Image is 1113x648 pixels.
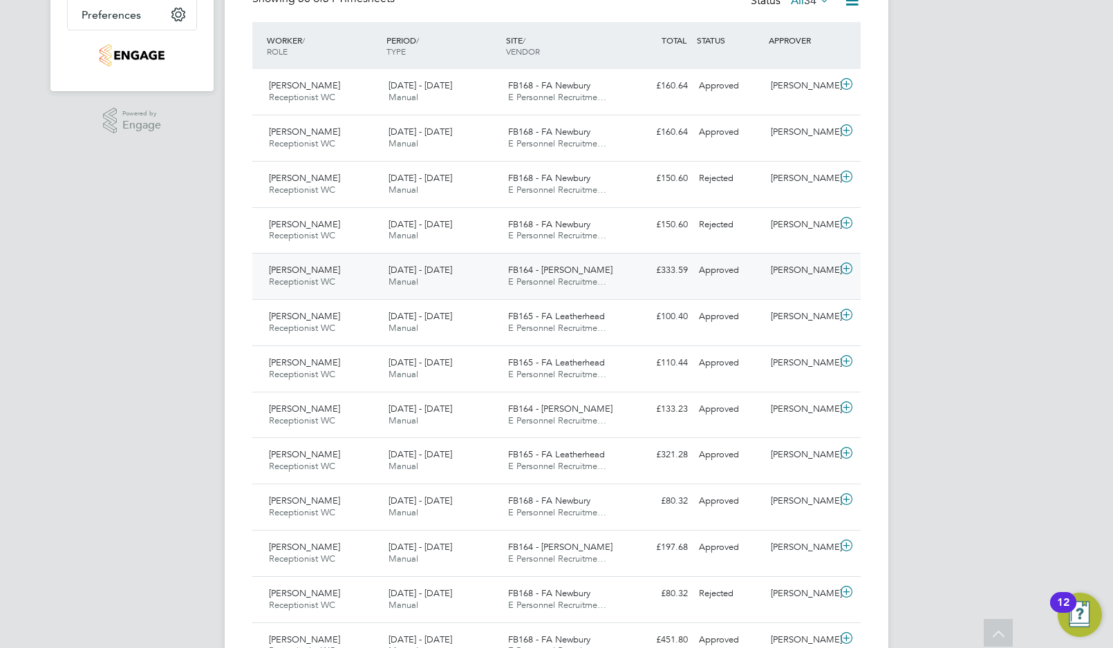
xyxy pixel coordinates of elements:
[693,398,765,421] div: Approved
[269,218,340,230] span: [PERSON_NAME]
[389,356,452,368] span: [DATE] - [DATE]
[269,184,335,196] span: Receptionist WC
[269,495,340,506] span: [PERSON_NAME]
[269,553,335,564] span: Receptionist WC
[389,172,452,184] span: [DATE] - [DATE]
[389,310,452,322] span: [DATE] - [DATE]
[508,495,590,506] span: FB168 - FA Newbury
[765,305,837,328] div: [PERSON_NAME]
[508,184,606,196] span: E Personnel Recruitme…
[621,75,693,97] div: £160.64
[383,28,503,64] div: PERIOD
[269,541,340,553] span: [PERSON_NAME]
[269,633,340,645] span: [PERSON_NAME]
[269,229,335,241] span: Receptionist WC
[508,79,590,91] span: FB168 - FA Newbury
[122,108,161,120] span: Powered by
[508,322,606,334] span: E Personnel Recruitme…
[389,218,452,230] span: [DATE] - [DATE]
[263,28,383,64] div: WORKER
[765,121,837,144] div: [PERSON_NAME]
[621,536,693,559] div: £197.68
[508,633,590,645] span: FB168 - FA Newbury
[523,35,525,46] span: /
[269,448,340,460] span: [PERSON_NAME]
[269,91,335,103] span: Receptionist WC
[765,490,837,513] div: [PERSON_NAME]
[765,582,837,605] div: [PERSON_NAME]
[302,35,305,46] span: /
[693,259,765,282] div: Approved
[621,352,693,374] div: £110.44
[693,352,765,374] div: Approved
[765,213,837,236] div: [PERSON_NAME]
[389,460,418,472] span: Manual
[621,398,693,421] div: £133.23
[389,587,452,599] span: [DATE] - [DATE]
[389,368,418,380] span: Manual
[765,536,837,559] div: [PERSON_NAME]
[508,229,606,241] span: E Personnel Recruitme…
[389,414,418,426] span: Manual
[693,121,765,144] div: Approved
[693,28,765,53] div: STATUS
[389,137,418,149] span: Manual
[693,167,765,190] div: Rejected
[693,536,765,559] div: Approved
[693,75,765,97] div: Approved
[389,541,452,553] span: [DATE] - [DATE]
[508,553,606,564] span: E Personnel Recruitme…
[389,633,452,645] span: [DATE] - [DATE]
[621,305,693,328] div: £100.40
[508,414,606,426] span: E Personnel Recruitme…
[389,448,452,460] span: [DATE] - [DATE]
[269,264,340,276] span: [PERSON_NAME]
[269,310,340,322] span: [PERSON_NAME]
[508,506,606,518] span: E Personnel Recruitme…
[267,46,288,57] span: ROLE
[508,276,606,287] span: E Personnel Recruitme…
[508,91,606,103] span: E Personnel Recruitme…
[508,368,606,380] span: E Personnel Recruitme…
[389,276,418,287] span: Manual
[508,356,605,368] span: FB165 - FA Leatherhead
[508,599,606,611] span: E Personnel Recruitme…
[269,79,340,91] span: [PERSON_NAME]
[765,398,837,421] div: [PERSON_NAME]
[103,108,162,134] a: Powered byEngage
[269,322,335,334] span: Receptionist WC
[269,276,335,287] span: Receptionist WC
[386,46,406,57] span: TYPE
[269,460,335,472] span: Receptionist WC
[1058,593,1102,637] button: Open Resource Center, 12 new notifications
[508,172,590,184] span: FB168 - FA Newbury
[269,414,335,426] span: Receptionist WC
[693,305,765,328] div: Approved
[693,490,765,513] div: Approved
[389,403,452,414] span: [DATE] - [DATE]
[1057,602,1069,620] div: 12
[765,75,837,97] div: [PERSON_NAME]
[389,322,418,334] span: Manual
[621,259,693,282] div: £333.59
[269,506,335,518] span: Receptionist WC
[765,167,837,190] div: [PERSON_NAME]
[765,28,837,53] div: APPROVER
[269,126,340,137] span: [PERSON_NAME]
[269,587,340,599] span: [PERSON_NAME]
[503,28,622,64] div: SITE
[621,490,693,513] div: £80.32
[67,44,197,66] a: Go to home page
[506,46,540,57] span: VENDOR
[662,35,686,46] span: TOTAL
[621,213,693,236] div: £150.60
[269,356,340,368] span: [PERSON_NAME]
[269,172,340,184] span: [PERSON_NAME]
[765,259,837,282] div: [PERSON_NAME]
[269,599,335,611] span: Receptionist WC
[693,213,765,236] div: Rejected
[508,126,590,137] span: FB168 - FA Newbury
[389,495,452,506] span: [DATE] - [DATE]
[621,444,693,466] div: £321.28
[269,368,335,380] span: Receptionist WC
